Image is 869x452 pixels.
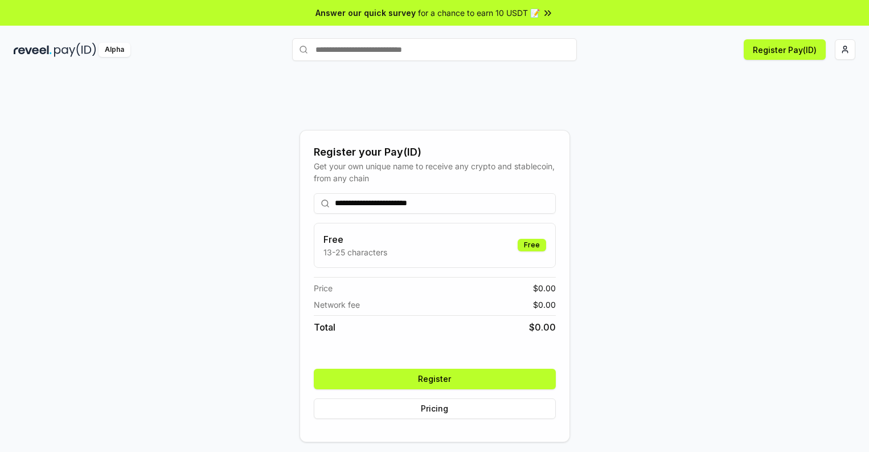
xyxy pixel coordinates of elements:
[14,43,52,57] img: reveel_dark
[314,144,556,160] div: Register your Pay(ID)
[323,246,387,258] p: 13-25 characters
[314,282,333,294] span: Price
[744,39,826,60] button: Register Pay(ID)
[54,43,96,57] img: pay_id
[533,282,556,294] span: $ 0.00
[315,7,416,19] span: Answer our quick survey
[533,299,556,311] span: $ 0.00
[99,43,130,57] div: Alpha
[314,299,360,311] span: Network fee
[314,398,556,419] button: Pricing
[323,233,387,246] h3: Free
[314,320,335,334] span: Total
[518,239,546,251] div: Free
[314,160,556,184] div: Get your own unique name to receive any crypto and stablecoin, from any chain
[418,7,540,19] span: for a chance to earn 10 USDT 📝
[529,320,556,334] span: $ 0.00
[314,369,556,389] button: Register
